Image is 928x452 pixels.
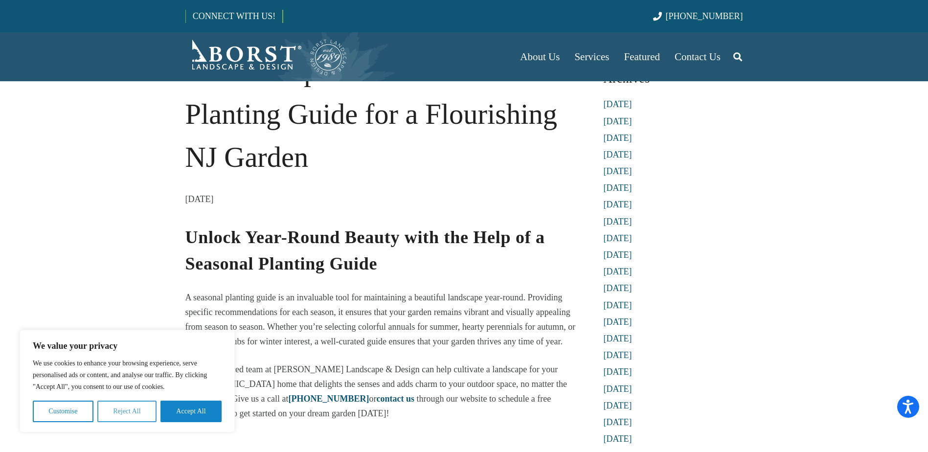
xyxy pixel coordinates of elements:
[604,133,632,143] a: [DATE]
[160,401,222,422] button: Accept All
[604,267,632,276] a: [DATE]
[33,340,222,352] p: We value your privacy
[185,362,576,421] p: The experienced team at [PERSON_NAME] Landscape & Design can help cultivate a landscape for your ...
[574,51,609,63] span: Services
[604,283,632,293] a: [DATE]
[33,401,93,422] button: Customise
[604,217,632,226] a: [DATE]
[675,51,721,63] span: Contact Us
[604,150,632,159] a: [DATE]
[513,32,567,81] a: About Us
[376,394,414,404] a: contact us
[185,37,348,76] a: Borst-Logo
[186,4,282,28] a: CONNECT WITH US!
[624,51,660,63] span: Featured
[520,51,560,63] span: About Us
[97,401,157,422] button: Reject All
[33,358,222,393] p: We use cookies to enhance your browsing experience, serve personalised ads or content, and analys...
[604,99,632,109] a: [DATE]
[666,11,743,21] span: [PHONE_NUMBER]
[653,11,743,21] a: [PHONE_NUMBER]
[604,417,632,427] a: [DATE]
[185,227,545,273] strong: Unlock Year-Round Beauty with the Help of a Seasonal Planting Guide
[604,300,632,310] a: [DATE]
[604,334,632,343] a: [DATE]
[604,166,632,176] a: [DATE]
[20,330,235,432] div: We value your privacy
[604,250,632,260] a: [DATE]
[604,200,632,209] a: [DATE]
[604,233,632,243] a: [DATE]
[288,394,369,404] a: [PHONE_NUMBER]
[604,384,632,394] a: [DATE]
[604,183,632,193] a: [DATE]
[667,32,728,81] a: Contact Us
[604,434,632,444] a: [DATE]
[604,116,632,126] a: [DATE]
[185,290,576,349] p: A seasonal planting guide is an invaluable tool for maintaining a beautiful landscape year-round....
[185,50,576,179] h1: Your Comprehensive Seasonal Planting Guide for a Flourishing NJ Garden
[604,401,632,410] a: [DATE]
[604,367,632,377] a: [DATE]
[185,192,214,206] time: 23 March 2024 at 08:30:12 America/New_York
[617,32,667,81] a: Featured
[728,45,747,69] a: Search
[567,32,616,81] a: Services
[604,350,632,360] a: [DATE]
[604,317,632,327] a: [DATE]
